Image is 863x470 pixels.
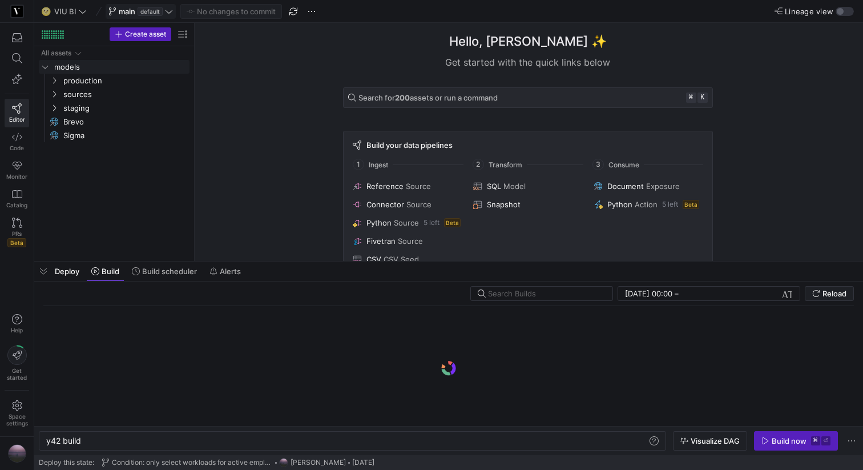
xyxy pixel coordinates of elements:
button: https://storage.googleapis.com/y42-prod-data-exchange/images/VtGnwq41pAtzV0SzErAhijSx9Rgo16q39DKO... [5,441,29,465]
span: Beta [7,238,26,247]
a: Sigma​​​​​ [39,128,189,142]
button: PythonSource5 leftBeta [350,216,464,230]
span: VIU BI [54,7,76,16]
div: Press SPACE to select this row. [39,115,189,128]
a: Catalog [5,184,29,213]
span: Beta [444,218,461,227]
div: Press SPACE to select this row. [39,74,189,87]
span: Lineage view [785,7,833,16]
button: Build now⌘⏎ [754,431,838,451]
img: logo.gif [440,360,457,377]
button: Reload [805,286,854,301]
span: y42 build [46,436,81,445]
div: All assets [41,49,71,57]
button: FivetranSource [350,234,464,248]
div: Get started with the quick links below [343,55,713,69]
span: Help [10,327,24,334]
kbd: ⌘ [686,93,696,103]
div: Press SPACE to select this row. [39,128,189,142]
span: Catalog [6,202,27,208]
button: maindefault [106,4,176,19]
span: [DATE] [352,459,374,467]
button: Snapshot [471,198,584,211]
a: PRsBeta [5,213,29,252]
span: CSV [366,255,381,264]
span: Create asset [125,30,166,38]
span: production [63,74,188,87]
span: Beta [683,200,699,209]
button: ReferenceSource [350,179,464,193]
img: https://storage.googleapis.com/y42-prod-data-exchange/images/zgRs6g8Sem6LtQCmmHzYBaaZ8bA8vNBoBzxR... [11,6,23,17]
span: Fivetran [366,236,396,246]
span: 🌝 [42,7,50,15]
kbd: k [697,93,708,103]
h1: Hello, [PERSON_NAME] ✨ [449,32,607,51]
span: PRs [12,230,22,237]
span: CSV Seed [384,255,419,264]
span: [PERSON_NAME] [291,459,346,467]
span: sources [63,88,188,101]
span: SQL [487,182,501,191]
span: Source [406,200,432,209]
kbd: ⌘ [811,436,820,445]
button: SQLModel [471,179,584,193]
button: DocumentExposure [591,179,705,193]
button: CSVCSV Seed [350,252,464,266]
span: Build your data pipelines [366,140,453,150]
button: Help [5,309,29,339]
div: Build now [772,436,806,445]
a: Monitor [5,156,29,184]
span: default [138,7,163,16]
button: Visualize DAG [673,431,747,451]
span: Document [607,182,644,191]
span: Source [398,236,423,246]
a: https://storage.googleapis.com/y42-prod-data-exchange/images/zgRs6g8Sem6LtQCmmHzYBaaZ8bA8vNBoBzxR... [5,2,29,21]
button: Build [86,262,124,281]
span: Monitor [6,173,27,180]
div: Press SPACE to select this row. [39,46,189,60]
a: Brevo​​​​​ [39,115,189,128]
kbd: ⏎ [821,436,830,445]
span: Reference [366,182,404,191]
span: Get started [7,367,27,381]
img: https://storage.googleapis.com/y42-prod-data-exchange/images/VtGnwq41pAtzV0SzErAhijSx9Rgo16q39DKO... [279,458,288,467]
span: Connector [366,200,404,209]
button: 🌝VIU BI [39,4,90,19]
button: Build scheduler [127,262,202,281]
span: main [119,7,135,16]
span: Space settings [6,413,28,427]
input: End datetime [681,289,756,298]
span: Build [102,267,119,276]
span: Alerts [220,267,241,276]
span: Build scheduler [142,267,197,276]
span: Model [503,182,526,191]
span: Exposure [646,182,680,191]
input: Start datetime [625,289,672,298]
div: Press SPACE to select this row. [39,87,189,101]
span: Source [394,218,419,227]
span: Visualize DAG [691,436,740,445]
strong: 200 [395,93,410,102]
a: Editor [5,99,29,127]
a: Spacesettings [5,395,29,432]
span: Sigma​​​​​ [63,129,176,142]
input: Search Builds [488,289,603,298]
span: Snapshot [487,200,521,209]
button: Create asset [110,27,171,41]
span: Deploy this state: [39,459,94,467]
span: Brevo​​​​​ [63,115,176,128]
button: Alerts [204,262,246,281]
span: Search for assets or run a command [358,93,498,102]
span: Action [635,200,658,209]
button: ConnectorSource [350,198,464,211]
span: Code [10,144,24,151]
button: Getstarted [5,341,29,385]
img: https://storage.googleapis.com/y42-prod-data-exchange/images/VtGnwq41pAtzV0SzErAhijSx9Rgo16q39DKO... [8,444,26,463]
span: models [54,61,188,74]
span: Python [366,218,392,227]
div: Press SPACE to select this row. [39,101,189,115]
button: PythonAction5 leftBeta [591,198,705,211]
span: 5 left [424,219,439,227]
span: staging [63,102,188,115]
span: Python [607,200,632,209]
